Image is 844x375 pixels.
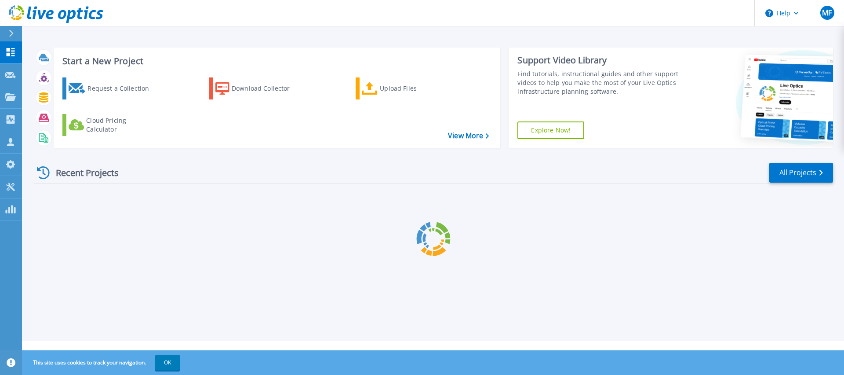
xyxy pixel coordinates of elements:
[62,77,160,99] a: Request a Collection
[822,9,832,16] span: MF
[232,80,302,97] div: Download Collector
[356,77,454,99] a: Upload Files
[517,55,683,66] div: Support Video Library
[517,70,683,96] div: Find tutorials, instructional guides and other support videos to help you make the most of your L...
[24,355,180,371] span: This site uses cookies to track your navigation.
[448,132,489,140] a: View More
[86,116,156,134] div: Cloud Pricing Calculator
[34,162,131,184] div: Recent Projects
[380,80,450,97] div: Upload Files
[62,56,489,66] h3: Start a New Project
[517,121,584,139] a: Explore Now!
[209,77,307,99] a: Download Collector
[62,114,160,136] a: Cloud Pricing Calculator
[155,355,180,371] button: OK
[769,163,833,183] a: All Projects
[87,80,158,97] div: Request a Collection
